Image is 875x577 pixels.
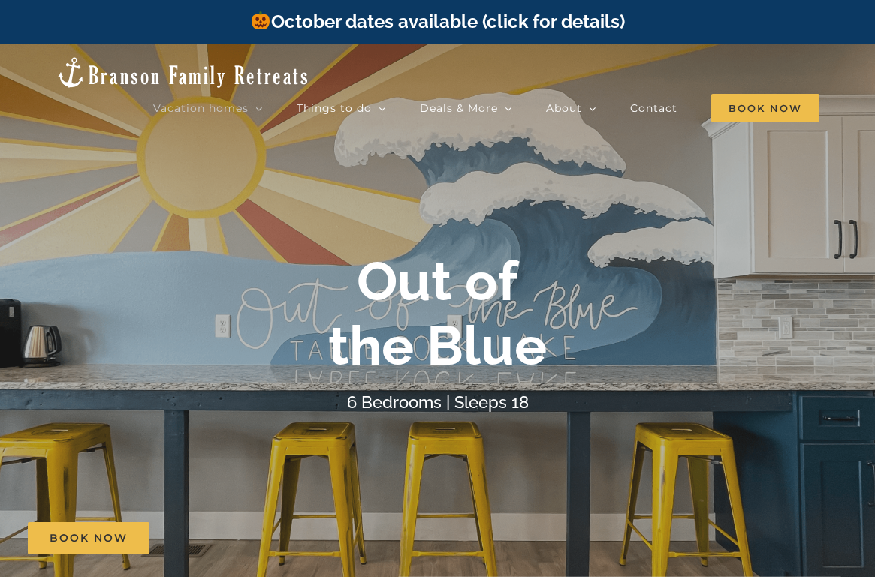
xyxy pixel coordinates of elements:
a: About [546,93,596,123]
span: Contact [630,103,677,113]
a: Deals & More [420,93,512,123]
a: Things to do [297,93,386,123]
h4: 6 Bedrooms | Sleeps 18 [347,392,529,412]
span: About [546,103,582,113]
img: Branson Family Retreats Logo [56,56,310,89]
b: Out of the Blue [328,249,547,377]
a: Contact [630,93,677,123]
a: Book Now [28,522,149,554]
a: Vacation homes [153,93,263,123]
a: October dates available (click for details) [250,11,624,32]
span: Things to do [297,103,372,113]
span: Book Now [50,532,128,545]
img: 🎃 [252,11,270,29]
nav: Main Menu [153,93,819,123]
span: Vacation homes [153,103,249,113]
span: Deals & More [420,103,498,113]
span: Book Now [711,94,819,122]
